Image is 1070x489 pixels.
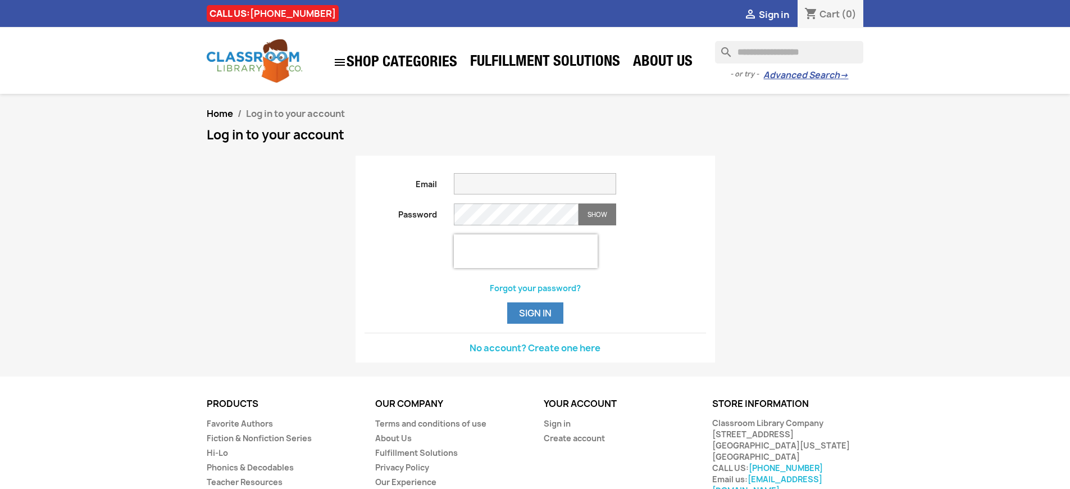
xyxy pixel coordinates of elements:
[730,69,763,80] span: - or try -
[841,8,857,20] span: (0)
[356,173,446,190] label: Email
[454,234,598,268] iframe: reCAPTCHA
[749,463,823,473] a: [PHONE_NUMBER]
[207,447,228,458] a: Hi-Lo
[507,302,563,324] button: Sign in
[250,7,336,20] a: [PHONE_NUMBER]
[375,433,412,443] a: About Us
[544,418,571,429] a: Sign in
[207,107,233,120] a: Home
[627,52,698,74] a: About Us
[744,8,757,22] i: 
[207,5,339,22] div: CALL US:
[375,462,429,473] a: Privacy Policy
[356,203,446,220] label: Password
[333,56,347,69] i: 
[759,8,789,21] span: Sign in
[715,41,863,64] input: Search
[715,41,728,55] i: search
[207,433,312,443] a: Fiction & Nonfiction Series
[207,477,283,487] a: Teacher Resources
[375,399,527,409] p: Our company
[840,70,848,81] span: →
[804,8,818,21] i: shopping_cart
[544,433,605,443] a: Create account
[207,128,864,142] h1: Log in to your account
[207,399,358,409] p: Products
[544,397,617,410] a: Your account
[454,203,579,225] input: Password input
[763,70,848,81] a: Advanced Search→
[712,399,864,409] p: Store information
[375,447,458,458] a: Fulfillment Solutions
[375,477,436,487] a: Our Experience
[465,52,626,74] a: Fulfillment Solutions
[819,8,840,20] span: Cart
[490,283,581,293] a: Forgot your password?
[207,39,302,83] img: Classroom Library Company
[579,203,616,225] button: Show
[207,418,273,429] a: Favorite Authors
[207,462,294,473] a: Phonics & Decodables
[375,418,486,429] a: Terms and conditions of use
[246,107,345,120] span: Log in to your account
[744,8,789,21] a:  Sign in
[470,342,600,354] a: No account? Create one here
[327,50,463,75] a: SHOP CATEGORIES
